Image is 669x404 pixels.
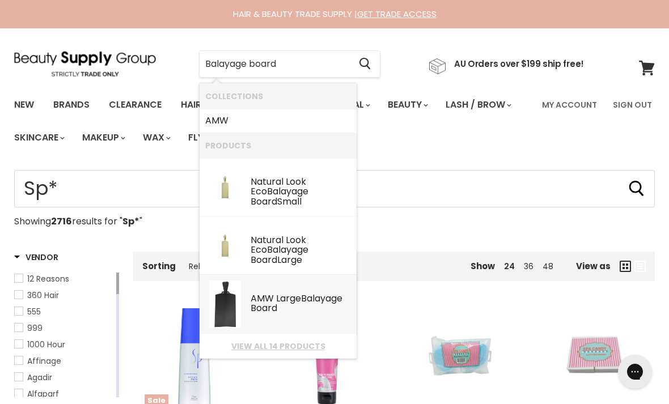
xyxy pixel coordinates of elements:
[74,126,132,150] a: Makeup
[200,158,357,216] li: Products: Natural Look Eco Balayage Board Small
[14,355,114,367] a: Affinage
[27,388,59,399] span: Alfaparf
[14,338,114,351] a: 1000 Hour
[14,273,114,285] a: 12 Reasons
[251,253,277,266] b: Board
[180,126,222,150] a: Flyer
[200,51,350,77] input: Search
[267,243,308,256] b: Balayage
[205,112,351,130] a: AMW
[14,252,58,263] h3: Vendor
[45,93,98,117] a: Brands
[543,261,553,272] a: 48
[200,109,357,133] li: Collections: AMW
[14,216,655,227] p: Showing results for " "
[251,195,277,208] b: Board
[379,93,435,117] a: Beauty
[200,216,357,275] li: Products: Natural Look Eco Balayage Board Large
[251,294,351,315] div: AMW Large
[200,275,357,333] li: Products: AMW Large Balayage Board
[6,126,71,150] a: Skincare
[27,306,41,317] span: 555
[142,261,176,271] label: Sorting
[27,339,65,350] span: 1000 Hour
[172,93,238,117] a: Haircare
[524,261,533,272] a: 36
[612,351,658,393] iframe: Gorgias live chat messenger
[200,133,357,158] li: Products
[134,126,177,150] a: Wax
[471,260,495,272] span: Show
[251,301,277,314] b: Board
[27,322,43,334] span: 999
[357,8,437,20] a: GET TRADE ACCESS
[267,185,308,198] b: Balayage
[535,93,604,117] a: My Account
[27,290,59,301] span: 360 Hair
[301,292,342,305] b: Balayage
[6,88,535,154] ul: Main menu
[200,83,357,109] li: Collections
[606,93,659,117] a: Sign Out
[14,371,114,384] a: Agadir
[14,170,655,207] form: Product
[100,93,170,117] a: Clearance
[14,388,114,400] a: Alfaparf
[350,51,380,77] button: Search
[209,280,241,328] img: bdt845_orig_200x.jpg
[14,305,114,318] a: 555
[200,333,357,359] li: View All
[6,93,43,117] a: New
[205,342,351,351] a: View all 14 products
[209,164,241,211] img: Balayage-Board_200x.jpg
[27,273,69,284] span: 12 Reasons
[209,222,241,270] img: Balayage-Board_fdcf2fcc-cc73-4516-8a50-9f8db3eaa6bc_200x.jpg
[14,322,114,334] a: 999
[576,261,611,271] span: View as
[51,215,72,228] strong: 2716
[27,355,61,367] span: Affinage
[251,177,351,209] div: Natural Look Eco Small
[199,50,380,78] form: Product
[628,180,646,198] button: Search
[251,235,351,267] div: Natural Look Eco Large
[27,372,52,383] span: Agadir
[437,93,518,117] a: Lash / Brow
[504,261,515,272] a: 24
[14,170,655,207] input: Search
[14,289,114,301] a: 360 Hair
